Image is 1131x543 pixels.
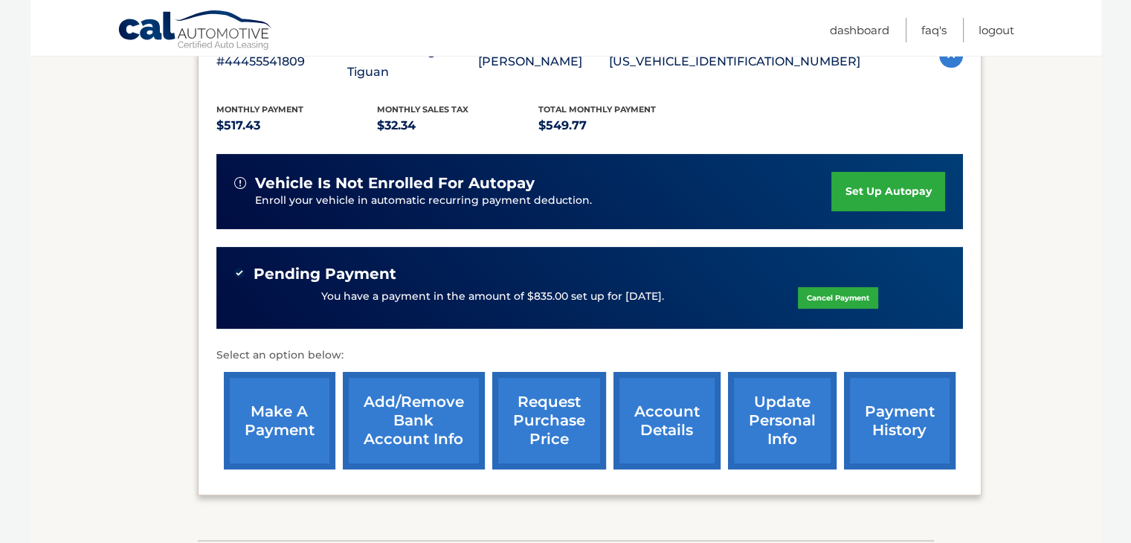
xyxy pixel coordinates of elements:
p: Select an option below: [216,347,963,364]
p: $517.43 [216,115,378,136]
p: You have a payment in the amount of $835.00 set up for [DATE]. [321,289,664,305]
a: Dashboard [830,18,889,42]
a: Cal Automotive [117,10,274,53]
a: account details [613,372,721,469]
a: make a payment [224,372,335,469]
p: 2023 Volkswagen Tiguan [347,41,478,83]
span: Total Monthly Payment [538,104,656,115]
a: Add/Remove bank account info [343,372,485,469]
a: request purchase price [492,372,606,469]
p: Enroll your vehicle in automatic recurring payment deduction. [255,193,832,209]
a: update personal info [728,372,837,469]
span: vehicle is not enrolled for autopay [255,174,535,193]
p: $549.77 [538,115,700,136]
p: #44455541809 [216,51,347,72]
p: $32.34 [377,115,538,136]
span: Monthly sales Tax [377,104,468,115]
img: alert-white.svg [234,177,246,189]
span: Monthly Payment [216,104,303,115]
span: Pending Payment [254,265,396,283]
p: [US_VEHICLE_IDENTIFICATION_NUMBER] [609,51,860,72]
a: payment history [844,372,956,469]
a: Logout [979,18,1014,42]
p: [PERSON_NAME] [478,51,609,72]
a: set up autopay [831,172,944,211]
a: FAQ's [921,18,947,42]
a: Cancel Payment [798,287,878,309]
img: check-green.svg [234,268,245,278]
